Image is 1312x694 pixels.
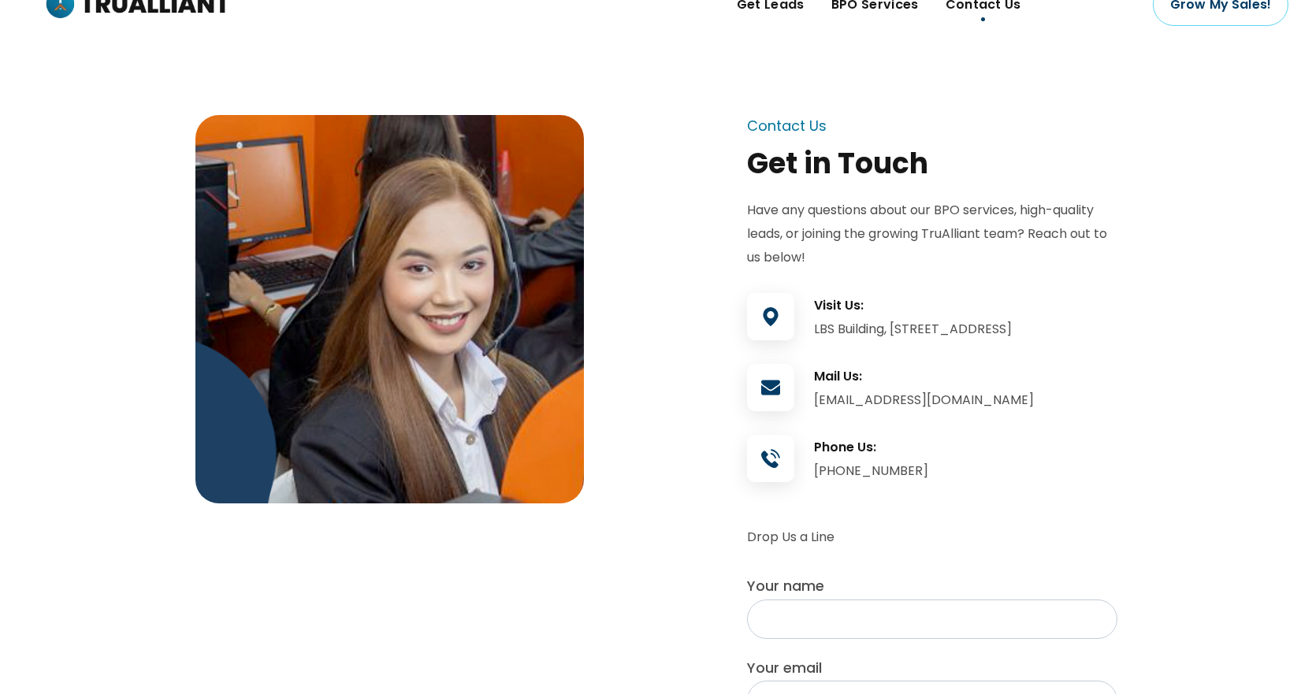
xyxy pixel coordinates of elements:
div: LBS Building, [STREET_ADDRESS] [814,317,1117,341]
h3: Visit Us: [814,297,1117,314]
p: Have any questions about our BPO services, high-quality leads, or joining the growing TruAlliant ... [747,199,1117,269]
div: Contact Us [747,118,827,134]
div: [EMAIL_ADDRESS][DOMAIN_NAME] [814,388,1117,412]
label: Your name [747,573,1117,639]
h3: Mail Us: [814,368,1117,385]
h3: Phone Us: [814,439,1117,456]
img: img-802 [195,115,584,503]
div: Get in Touch [747,145,1117,183]
p: Drop Us a Line [747,525,1117,549]
input: Your name [747,599,1117,639]
div: [PHONE_NUMBER] [814,459,1117,483]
